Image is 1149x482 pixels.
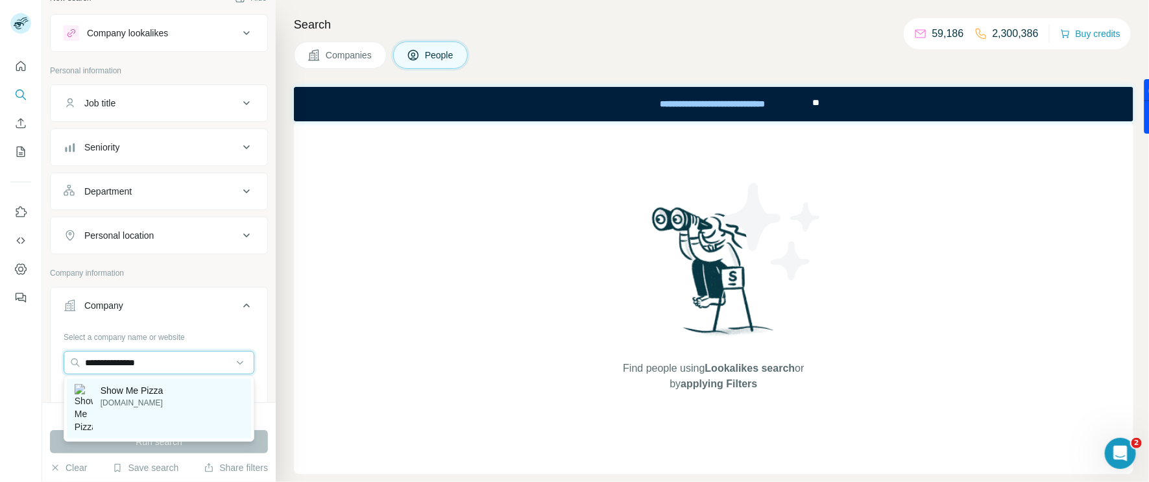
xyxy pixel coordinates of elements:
[204,461,268,474] button: Share filters
[10,258,31,281] button: Dashboard
[610,361,817,392] span: Find people using or by
[10,229,31,252] button: Use Surfe API
[101,397,163,409] p: [DOMAIN_NAME]
[10,54,31,78] button: Quick start
[84,97,115,110] div: Job title
[294,87,1133,121] iframe: Banner
[87,27,168,40] div: Company lookalikes
[51,132,267,163] button: Seniority
[50,461,87,474] button: Clear
[705,363,795,374] span: Lookalikes search
[84,185,132,198] div: Department
[681,378,757,389] span: applying Filters
[84,229,154,242] div: Personal location
[84,299,123,312] div: Company
[10,112,31,135] button: Enrich CSV
[425,49,455,62] span: People
[75,384,93,433] img: Show Me Pizza
[1060,25,1120,43] button: Buy credits
[993,26,1039,42] p: 2,300,386
[84,141,119,154] div: Seniority
[10,286,31,309] button: Feedback
[50,267,268,279] p: Company information
[714,173,830,290] img: Surfe Illustration - Stars
[64,326,254,343] div: Select a company name or website
[10,140,31,163] button: My lists
[51,220,267,251] button: Personal location
[112,461,178,474] button: Save search
[1131,438,1142,448] span: 2
[101,384,163,397] p: Show Me Pizza
[932,26,964,42] p: 59,186
[51,176,267,207] button: Department
[326,49,373,62] span: Companies
[51,88,267,119] button: Job title
[50,65,268,77] p: Personal information
[51,18,267,49] button: Company lookalikes
[10,200,31,224] button: Use Surfe on LinkedIn
[10,83,31,106] button: Search
[1105,438,1136,469] iframe: Intercom live chat
[646,204,781,348] img: Surfe Illustration - Woman searching with binoculars
[51,290,267,326] button: Company
[294,16,1133,34] h4: Search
